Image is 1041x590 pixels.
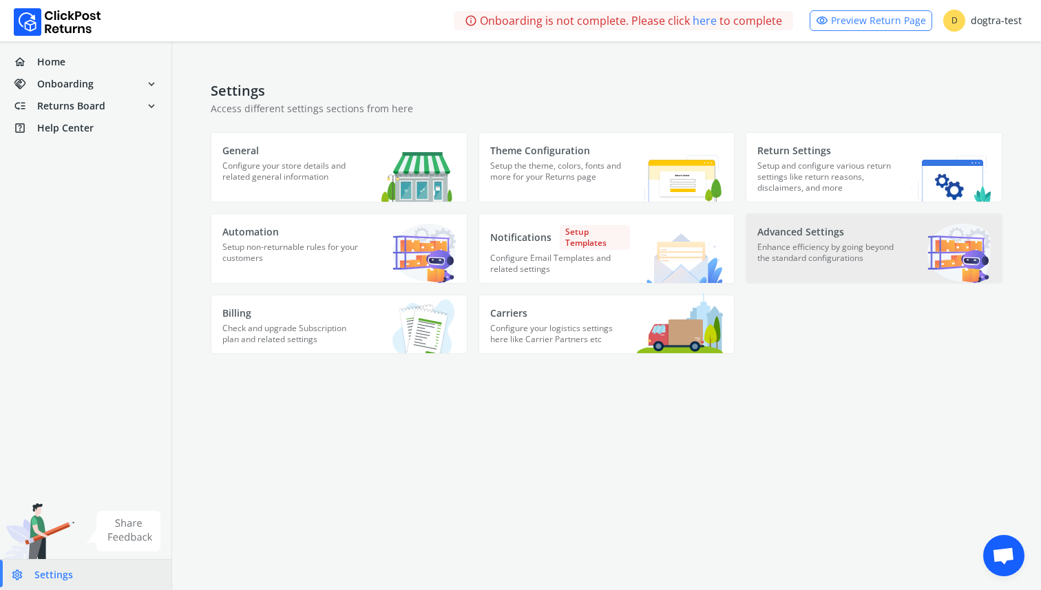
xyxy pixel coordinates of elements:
p: Setup and configure various return settings like return reasons, disclaimers, and more [757,160,897,202]
p: Setup the theme, colors, fonts and more for your Returns page [490,160,630,195]
p: Access different settings sections from here [211,102,1002,116]
img: Theme Configuration [630,138,723,202]
span: settings [11,565,34,584]
img: Return Settings [912,156,991,202]
div: dogtra-test [943,10,1022,32]
p: General [222,144,362,158]
span: Help Center [37,121,94,135]
p: Advanced Settings [757,225,897,239]
span: expand_more [145,96,158,116]
p: Notifications [490,225,630,250]
p: Theme Configuration [490,144,630,158]
img: Advanced Settings [927,224,991,283]
span: expand_more [145,74,158,94]
p: Billing [222,306,362,320]
img: Automation [392,224,456,283]
span: help_center [14,118,37,138]
p: Return Settings [757,144,897,158]
p: Automation [222,225,362,239]
img: General [381,145,456,202]
img: share feedback [86,511,161,551]
p: Carriers [490,306,630,320]
img: Logo [14,8,101,36]
span: low_priority [14,96,37,116]
div: Onboarding is not complete. Please click to complete [454,11,793,30]
p: Setup non-returnable rules for your customers [222,242,362,276]
span: D [943,10,965,32]
span: Settings [34,568,73,582]
span: Onboarding [37,77,94,91]
span: home [14,52,37,72]
span: Returns Board [37,99,105,113]
span: Setup Templates [560,225,630,250]
span: visibility [816,11,828,30]
span: Home [37,55,65,69]
a: visibilityPreview Return Page [810,10,932,31]
p: Configure your store details and related general information [222,160,362,195]
span: info [465,11,477,30]
div: Open chat [983,535,1024,576]
p: Enhance efficiency by going beyond the standard configurations [757,242,897,276]
p: Configure Email Templates and related settings [490,253,630,283]
img: Billing [372,295,456,353]
a: here [693,12,717,29]
h4: Settings [211,83,1002,99]
span: handshake [14,74,37,94]
p: Configure your logistics settings here like Carrier Partners etc [490,323,630,353]
p: Check and upgrade Subscription plan and related settings [222,323,362,353]
img: Notifications [645,229,723,283]
a: help_centerHelp Center [8,118,163,138]
img: Carriers [637,293,723,353]
a: homeHome [8,52,163,72]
